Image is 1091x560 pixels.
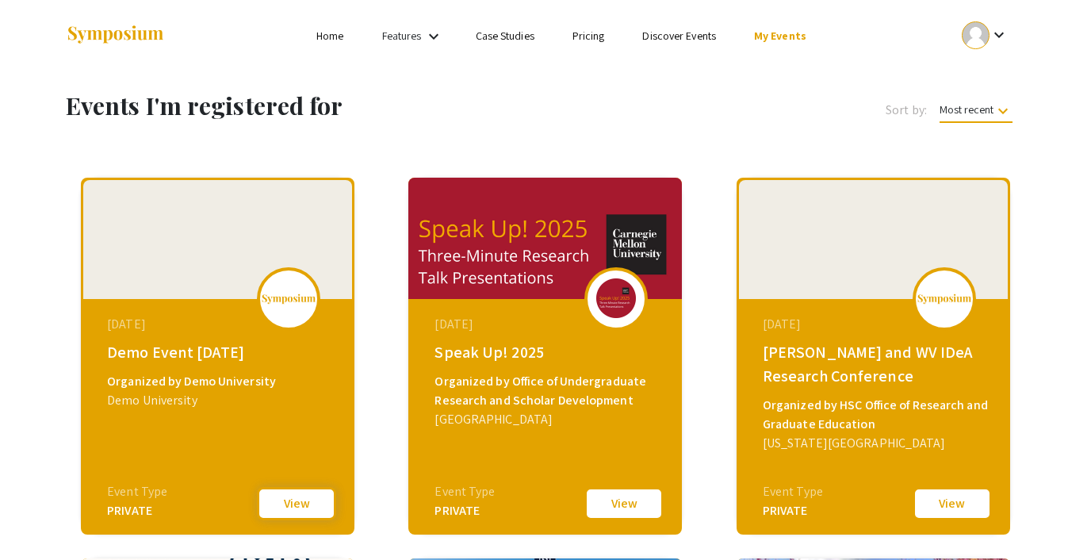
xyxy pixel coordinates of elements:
button: Expand account dropdown [945,17,1025,53]
img: Symposium by ForagerOne [66,25,165,46]
div: Demo University [107,391,332,410]
div: Organized by Office of Undergraduate Research and Scholar Development [434,372,660,410]
div: [PERSON_NAME] and WV IDeA Research Conference [763,340,988,388]
mat-icon: Expand Features list [424,27,443,46]
div: [US_STATE][GEOGRAPHIC_DATA] [763,434,988,453]
div: PRIVATE [107,501,167,520]
div: PRIVATE [763,501,823,520]
div: Event Type [107,482,167,501]
a: Pricing [572,29,605,43]
img: speak-up-2025_eventLogo_8a7d19_.png [592,278,640,318]
a: Case Studies [476,29,534,43]
div: [GEOGRAPHIC_DATA] [434,410,660,429]
button: Most recent [927,95,1025,124]
div: Event Type [434,482,495,501]
div: PRIVATE [434,501,495,520]
div: [DATE] [434,315,660,334]
img: logo_v2.png [261,293,316,305]
a: Discover Events [642,29,716,43]
a: My Events [754,29,806,43]
div: Speak Up! 2025 [434,340,660,364]
button: View [584,487,664,520]
a: Features [382,29,422,43]
span: Most recent [940,102,1013,123]
button: View [913,487,992,520]
div: [DATE] [107,315,332,334]
iframe: Chat [12,489,67,548]
div: Organized by Demo University [107,372,332,391]
a: Home [316,29,343,43]
div: [DATE] [763,315,988,334]
div: Event Type [763,482,823,501]
img: speak-up-2025_eventCoverPhoto_f5af8f__thumb.png [408,178,682,299]
div: Organized by HSC Office of Research and Graduate Education [763,396,988,434]
button: View [257,487,336,520]
div: Demo Event [DATE] [107,340,332,364]
mat-icon: Expand account dropdown [990,25,1009,44]
span: Sort by: [886,101,927,120]
mat-icon: keyboard_arrow_down [993,102,1013,121]
h1: Events I'm registered for [66,91,615,120]
img: logo_v2.png [917,293,972,305]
